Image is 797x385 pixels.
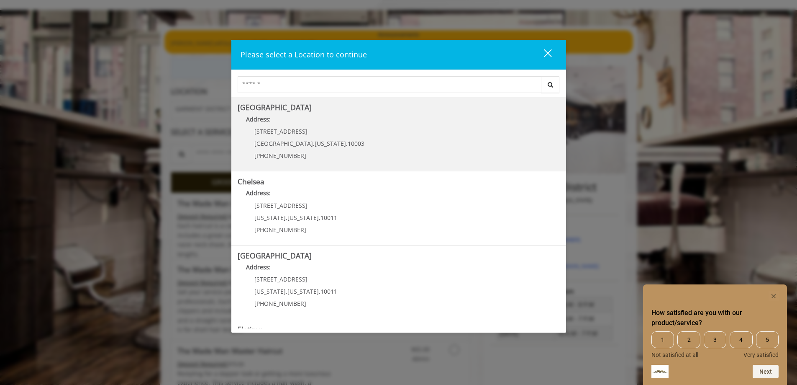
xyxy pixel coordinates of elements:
span: 10011 [320,214,337,222]
b: [GEOGRAPHIC_DATA] [238,102,312,112]
span: 10003 [348,140,364,147]
span: [US_STATE] [287,214,319,222]
span: 3 [704,331,726,348]
h2: How satisfied are you with our product/service? Select an option from 1 to 5, with 1 being Not sa... [651,308,779,328]
b: Address: [246,263,271,271]
div: close dialog [534,49,551,61]
span: , [313,140,315,147]
span: , [319,214,320,222]
span: [US_STATE] [254,287,286,295]
b: Address: [246,115,271,123]
span: 5 [756,331,779,348]
span: Very satisfied [743,351,779,358]
span: 1 [651,331,674,348]
div: How satisfied are you with our product/service? Select an option from 1 to 5, with 1 being Not sa... [651,331,779,358]
div: How satisfied are you with our product/service? Select an option from 1 to 5, with 1 being Not sa... [651,291,779,378]
span: [PHONE_NUMBER] [254,152,306,160]
span: 2 [677,331,700,348]
span: , [346,140,348,147]
span: , [286,287,287,295]
span: [US_STATE] [315,140,346,147]
span: 10011 [320,287,337,295]
button: Next question [753,365,779,378]
span: [PHONE_NUMBER] [254,226,306,234]
b: Flatiron [238,324,264,334]
span: [US_STATE] [287,287,319,295]
span: [STREET_ADDRESS] [254,127,308,135]
span: [US_STATE] [254,214,286,222]
button: close dialog [528,46,557,63]
b: Chelsea [238,176,264,186]
span: , [319,287,320,295]
i: Search button [546,82,555,88]
span: Please select a Location to continue [241,49,367,59]
b: [GEOGRAPHIC_DATA] [238,251,312,261]
span: [STREET_ADDRESS] [254,202,308,209]
span: [GEOGRAPHIC_DATA] [254,140,313,147]
span: , [286,214,287,222]
span: Not satisfied at all [651,351,698,358]
input: Search Center [238,76,541,93]
span: 4 [730,331,752,348]
div: Center Select [238,76,560,97]
span: [PHONE_NUMBER] [254,300,306,307]
b: Address: [246,189,271,197]
button: Hide survey [769,291,779,301]
span: [STREET_ADDRESS] [254,275,308,283]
